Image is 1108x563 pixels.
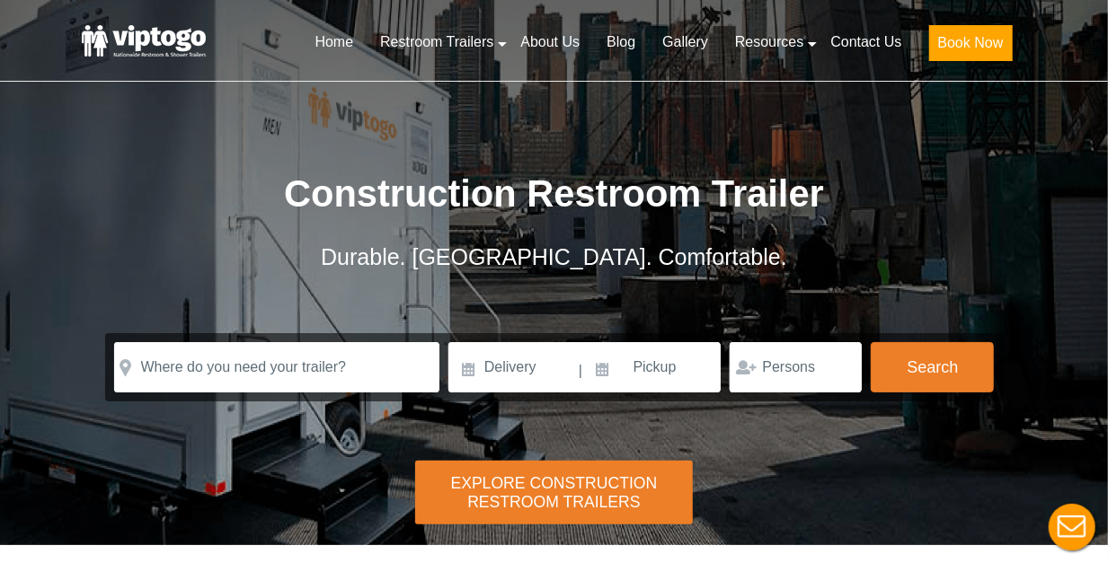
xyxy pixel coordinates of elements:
input: Persons [730,342,862,392]
input: Delivery [448,342,577,392]
a: About Us [507,22,593,62]
button: Book Now [929,25,1013,61]
input: Pickup [585,342,722,392]
span: Construction Restroom Trailer [284,172,824,215]
input: Where do you need your trailer? [114,342,439,392]
span: Durable. [GEOGRAPHIC_DATA]. Comfortable. [321,244,787,269]
button: Live Chat [1036,491,1108,563]
a: Book Now [916,22,1026,72]
span: | [579,342,582,400]
a: Resources [722,22,817,62]
a: Gallery [649,22,722,62]
a: Home [301,22,367,62]
a: Contact Us [817,22,915,62]
div: Explore Construction Restroom Trailers [415,461,692,524]
a: Restroom Trailers [367,22,507,62]
button: Search [871,342,994,392]
a: Blog [593,22,649,62]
